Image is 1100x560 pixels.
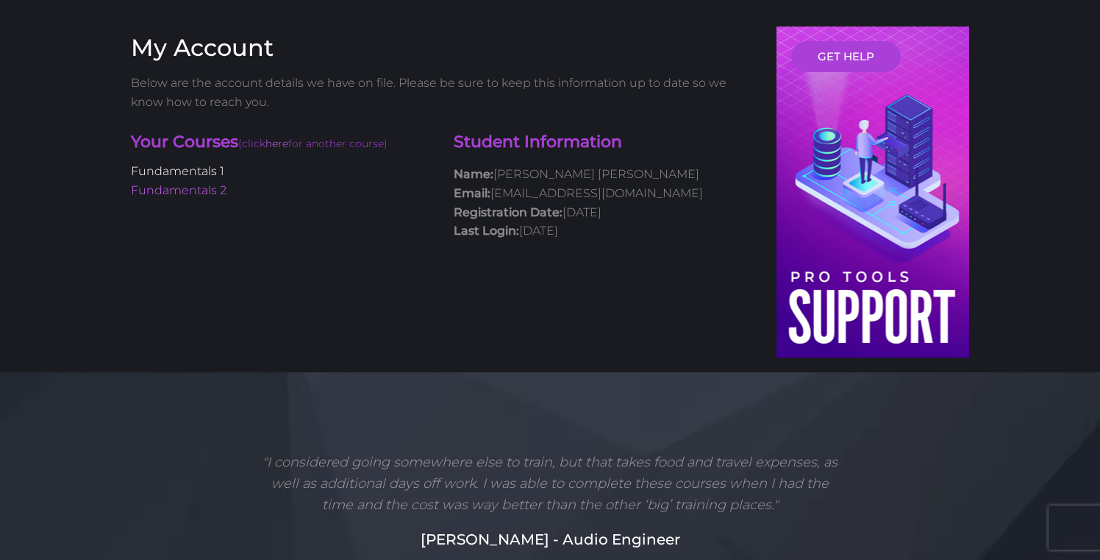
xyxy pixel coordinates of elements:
[131,34,754,62] h3: My Account
[454,205,562,219] strong: Registration Date:
[454,167,493,181] strong: Name:
[131,74,754,111] p: Below are the account details we have on file. Please be sure to keep this information up to date...
[131,131,432,155] h4: Your Courses
[131,183,226,197] a: Fundamentals 2
[265,137,288,150] a: here
[454,165,754,240] p: [PERSON_NAME] [PERSON_NAME] [EMAIL_ADDRESS][DOMAIN_NAME] [DATE] [DATE]
[454,131,754,154] h4: Student Information
[257,452,843,515] p: "I considered going somewhere else to train, but that takes food and travel expenses, as well as ...
[131,164,224,178] a: Fundamentals 1
[131,528,969,550] h5: [PERSON_NAME] - Audio Engineer
[791,41,901,72] a: GET HELP
[454,186,490,200] strong: Email:
[454,224,519,238] strong: Last Login:
[238,137,387,150] span: (click for another course)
